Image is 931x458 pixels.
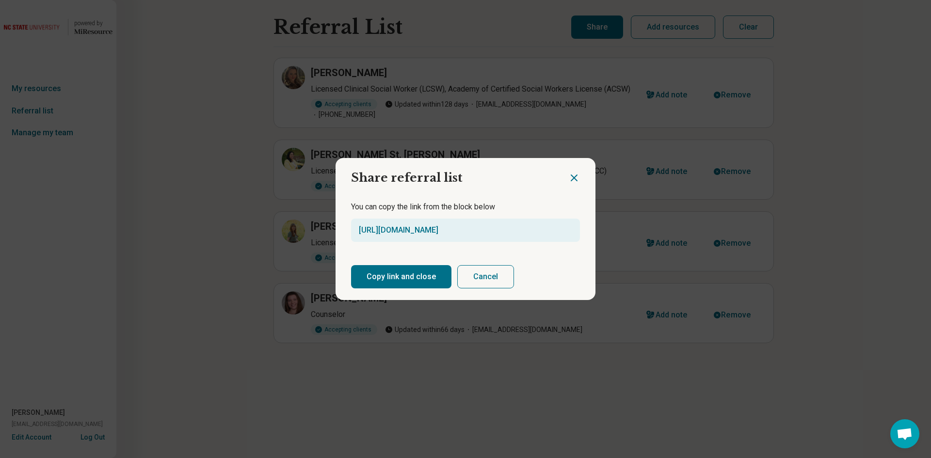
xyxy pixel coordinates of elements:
h2: Share referral list [336,158,568,190]
button: Cancel [457,265,514,288]
button: Copy link and close [351,265,451,288]
button: Close dialog [568,172,580,184]
p: You can copy the link from the block below [351,201,580,213]
a: [URL][DOMAIN_NAME] [359,225,438,235]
